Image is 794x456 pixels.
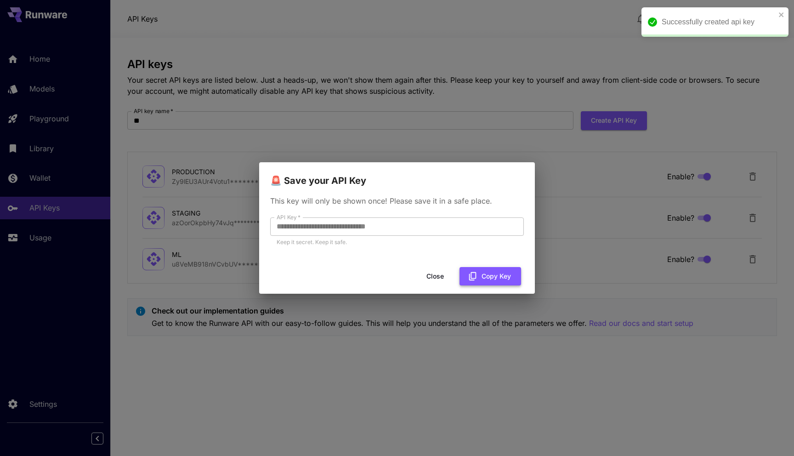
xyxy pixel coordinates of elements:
label: API Key [277,213,301,221]
p: This key will only be shown once! Please save it in a safe place. [270,195,524,206]
button: Close [414,267,456,286]
div: Successfully created api key [662,17,776,28]
h2: 🚨 Save your API Key [259,162,535,188]
button: close [778,11,785,18]
button: Copy Key [459,267,521,286]
p: Keep it secret. Keep it safe. [277,238,517,247]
